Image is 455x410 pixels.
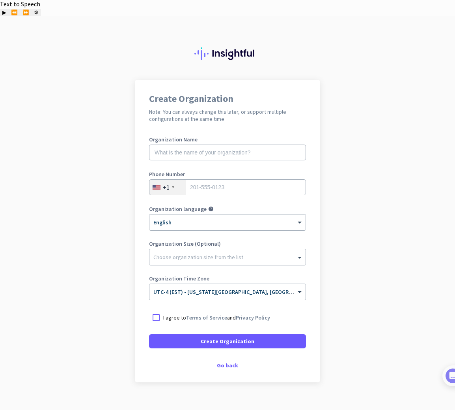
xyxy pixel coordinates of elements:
a: Terms of Service [186,314,227,321]
button: Settings [32,9,41,16]
button: Forward [20,9,32,16]
div: +1 [163,183,170,191]
h1: Create Organization [149,94,306,103]
label: Organization language [149,206,207,212]
label: Phone Number [149,171,306,177]
input: What is the name of your organization? [149,145,306,160]
a: Privacy Policy [236,314,270,321]
input: 201-555-0123 [149,179,306,195]
button: Create Organization [149,334,306,348]
label: Organization Size (Optional) [149,241,306,246]
i: help [208,206,214,212]
span: Create Organization [201,337,254,345]
label: Organization Name [149,137,306,142]
p: I agree to and [163,314,270,322]
label: Organization Time Zone [149,276,306,281]
div: Go back [149,363,306,368]
img: Insightful [194,47,261,60]
button: Previous [9,9,20,16]
h2: Note: You can always change this later, or support multiple configurations at the same time [149,108,306,122]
